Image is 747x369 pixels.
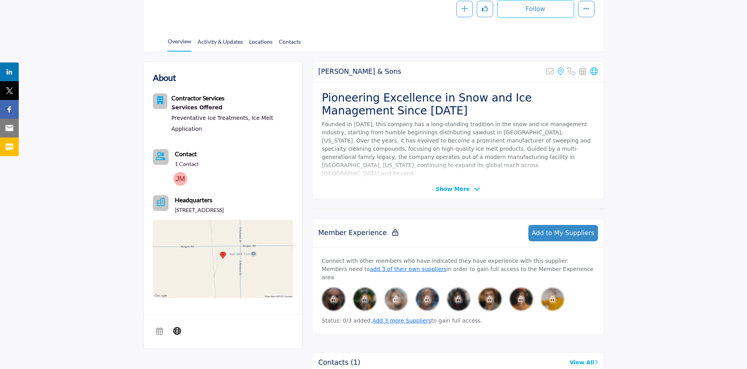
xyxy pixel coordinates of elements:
[541,287,564,311] img: image
[370,266,447,272] a: add 3 of their own suppliers
[372,317,431,324] a: Add 3 more Suppliers
[318,358,361,367] h2: Contacts (1)
[416,287,439,311] img: image
[322,317,594,325] p: Status: 0/3 added. to gain full access.
[173,172,187,186] img: James M.
[510,287,533,311] div: Please rate 5 vendors to connect with members.
[153,220,293,298] img: Location Map
[278,37,301,51] a: Contacts
[416,287,439,311] div: Please rate 5 vendors to connect with members.
[353,287,377,311] img: image
[171,115,250,121] a: Preventative Ice Treatments,
[436,185,470,193] span: Show More
[384,287,408,311] img: image
[171,95,224,102] a: Contractor Services
[510,287,533,311] img: image
[353,287,377,311] div: Please rate 5 vendors to connect with members.
[249,37,273,51] a: Locations
[322,287,345,311] img: image
[153,71,176,84] h2: About
[175,149,197,159] a: Contact
[171,103,293,113] div: Services Offered refers to the specific products, assistance, or expertise a business provides to...
[528,225,598,241] button: Add to My Suppliers
[153,149,169,165] button: Contact-Employee Icon
[447,287,470,311] div: Please rate 5 vendors to connect with members.
[322,257,594,282] p: Connect with other members who have indicated they have experience with this supplier. Members ne...
[447,287,470,311] img: image
[175,150,197,157] b: Contact
[322,287,345,311] div: Please rate 5 vendors to connect with members.
[532,229,594,237] span: Add to My Suppliers
[477,1,493,17] button: Like
[384,287,408,311] div: Please rate 5 vendors to connect with members.
[478,287,502,311] div: Please rate 5 vendors to connect with members.
[175,195,212,205] b: Headquarters
[175,160,199,168] a: 1 Contact
[569,358,598,367] a: View All
[153,149,169,165] a: Link of redirect to contact page
[171,94,224,102] b: Contractor Services
[318,68,401,76] h2: Frank Miller & Sons
[171,103,293,113] a: Services Offered
[175,206,224,214] p: [STREET_ADDRESS]
[322,120,594,178] p: Founded in [DATE], this company has a long-standing tradition in the snow and ice management indu...
[578,1,594,17] button: More details
[478,287,502,311] img: image
[153,195,169,211] button: Headquarter icon
[541,287,564,311] div: Please rate 5 vendors to connect with members.
[322,91,594,118] h2: Pioneering Excellence in Snow and Ice Management Since [DATE]
[167,37,192,52] a: Overview
[153,93,168,109] button: Category Icon
[318,229,398,237] h2: Member Experience
[197,37,243,51] a: Activity & Updates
